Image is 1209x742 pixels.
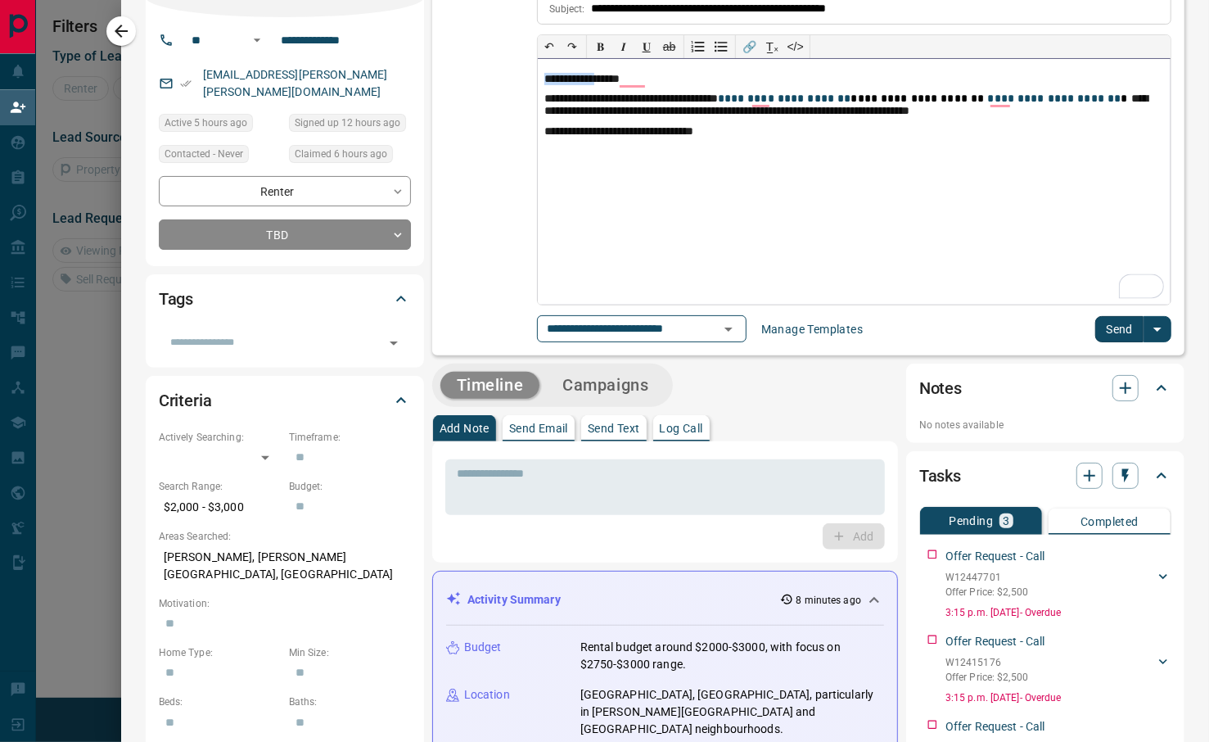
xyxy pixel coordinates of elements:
p: Pending [949,515,993,527]
p: Areas Searched: [159,529,411,544]
p: Location [464,686,510,704]
p: No notes available [919,418,1171,432]
div: To enrich screen reader interactions, please activate Accessibility in Grammarly extension settings [538,59,1171,305]
button: T̲ₓ [761,35,784,58]
p: Offer Price: $2,500 [945,670,1028,685]
button: </> [784,35,807,58]
div: Wed Oct 15 2025 [289,145,411,168]
div: W12447701Offer Price: $2,500 [945,567,1171,603]
div: TBD [159,219,411,250]
div: Wed Oct 15 2025 [289,114,411,137]
div: Tags [159,279,411,319]
p: Add Note [440,423,489,434]
p: 3 [1003,515,1009,527]
p: Offer Price: $2,500 [945,585,1028,599]
p: Min Size: [289,645,411,660]
button: Manage Templates [751,316,873,342]
div: Notes [919,369,1171,408]
div: Tasks [919,456,1171,495]
p: Beds: [159,694,281,709]
button: Timeline [440,372,540,399]
p: Subject: [549,2,585,16]
span: Contacted - Never [165,146,243,162]
button: ab [658,35,681,58]
p: [GEOGRAPHIC_DATA], [GEOGRAPHIC_DATA], particularly in [PERSON_NAME][GEOGRAPHIC_DATA] and [GEOGRAP... [580,686,884,738]
p: 3:15 p.m. [DATE] - Overdue [945,690,1171,705]
div: Wed Oct 15 2025 [159,114,281,137]
a: [EMAIL_ADDRESS][PERSON_NAME][PERSON_NAME][DOMAIN_NAME] [203,68,388,98]
p: W12447701 [945,570,1028,585]
span: Active 5 hours ago [165,115,247,131]
div: Renter [159,176,411,206]
h2: Tags [159,286,193,312]
p: 3:15 p.m. [DATE] - Overdue [945,605,1171,620]
p: Activity Summary [467,591,561,609]
button: Open [382,332,405,355]
p: Timeframe: [289,430,411,445]
p: Home Type: [159,645,281,660]
div: Criteria [159,381,411,420]
p: Motivation: [159,596,411,611]
p: Offer Request - Call [945,633,1045,650]
button: 𝐔 [635,35,658,58]
p: Offer Request - Call [945,718,1045,735]
p: Send Email [509,423,568,434]
s: ab [663,40,676,53]
svg: Email Verified [180,78,192,89]
span: Claimed 6 hours ago [295,146,387,162]
button: ↷ [561,35,584,58]
button: Bullet list [710,35,733,58]
p: Search Range: [159,479,281,494]
span: 𝐔 [643,40,651,53]
span: Signed up 12 hours ago [295,115,400,131]
p: Actively Searching: [159,430,281,445]
button: 🔗 [738,35,761,58]
p: Offer Request - Call [945,548,1045,565]
p: Budget [464,639,502,656]
button: 𝑰 [612,35,635,58]
h2: Tasks [919,463,961,489]
p: $2,000 - $3,000 [159,494,281,521]
p: W12415176 [945,655,1028,670]
p: Budget: [289,479,411,494]
div: W12415176Offer Price: $2,500 [945,652,1171,688]
p: Log Call [660,423,703,434]
p: 8 minutes ago [796,593,861,608]
button: Numbered list [687,35,710,58]
p: Completed [1080,516,1139,527]
p: Send Text [588,423,640,434]
button: Open [717,318,740,341]
h2: Criteria [159,387,212,414]
button: Open [247,30,267,50]
button: Send [1095,316,1144,342]
div: Activity Summary8 minutes ago [446,585,884,615]
button: Campaigns [546,372,665,399]
button: ↶ [538,35,561,58]
p: Rental budget around $2000-$3000, with focus on $2750-$3000 range. [580,639,884,673]
button: 𝐁 [589,35,612,58]
p: [PERSON_NAME], [PERSON_NAME][GEOGRAPHIC_DATA], [GEOGRAPHIC_DATA] [159,544,411,588]
div: split button [1095,316,1171,342]
h2: Notes [919,375,962,401]
p: Baths: [289,694,411,709]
